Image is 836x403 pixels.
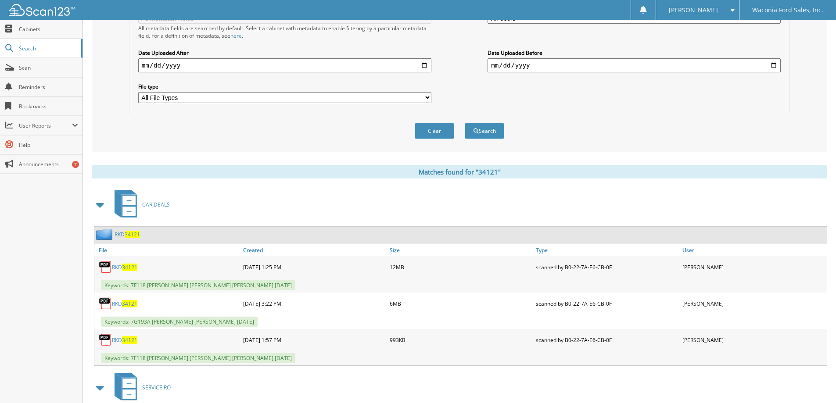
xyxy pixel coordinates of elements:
a: Size [388,244,534,256]
div: scanned by B0-22-7A-E6-CB-0F [534,331,680,349]
div: 12MB [388,258,534,276]
span: Bookmarks [19,103,78,110]
div: [PERSON_NAME] [680,331,827,349]
span: Waconia Ford Sales, Inc. [752,7,823,13]
span: User Reports [19,122,72,129]
a: here [230,32,242,39]
span: CAR DEALS [142,201,170,208]
div: All metadata fields are searched by default. Select a cabinet with metadata to enable filtering b... [138,25,431,39]
span: Keywords: 7G193A [PERSON_NAME] [PERSON_NAME] [DATE] [101,317,258,327]
span: Keywords: 7F118 [PERSON_NAME] [PERSON_NAME] [PERSON_NAME] [DATE] [101,353,295,363]
a: Type [534,244,680,256]
div: [DATE] 3:22 PM [241,295,388,312]
span: SERVICE RO [142,384,171,391]
div: scanned by B0-22-7A-E6-CB-0F [534,295,680,312]
span: Scan [19,64,78,71]
div: [PERSON_NAME] [680,258,827,276]
img: scan123-logo-white.svg [9,4,75,16]
span: [PERSON_NAME] [669,7,718,13]
label: File type [138,83,431,90]
img: PDF.png [99,297,112,310]
a: User [680,244,827,256]
input: start [138,58,431,72]
a: RKD34121 [112,264,137,271]
div: scanned by B0-22-7A-E6-CB-0F [534,258,680,276]
span: 34121 [122,264,137,271]
div: Matches found for "34121" [92,165,827,178]
div: 993KB [388,331,534,349]
span: Cabinets [19,25,78,33]
span: 34121 [122,300,137,307]
img: PDF.png [99,260,112,274]
label: Date Uploaded After [138,49,431,57]
a: RKD34121 [112,300,137,307]
button: Search [465,123,504,139]
a: Created [241,244,388,256]
span: Search [19,45,77,52]
div: [DATE] 1:57 PM [241,331,388,349]
span: Announcements [19,160,78,168]
a: RKD34121 [115,231,140,238]
img: folder2.png [96,229,115,240]
a: RKD34121 [112,336,137,344]
div: 6MB [388,295,534,312]
label: Date Uploaded Before [488,49,781,57]
a: File [94,244,241,256]
div: [PERSON_NAME] [680,295,827,312]
span: Reminders [19,83,78,91]
span: 34121 [125,231,140,238]
span: Help [19,141,78,149]
a: CAR DEALS [109,187,170,222]
span: 34121 [122,336,137,344]
div: 7 [72,161,79,168]
input: end [488,58,781,72]
div: [DATE] 1:25 PM [241,258,388,276]
img: PDF.png [99,333,112,346]
span: Keywords: 7F118 [PERSON_NAME] [PERSON_NAME] [PERSON_NAME] [DATE] [101,280,295,290]
iframe: Chat Widget [792,361,836,403]
button: Clear [415,123,454,139]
